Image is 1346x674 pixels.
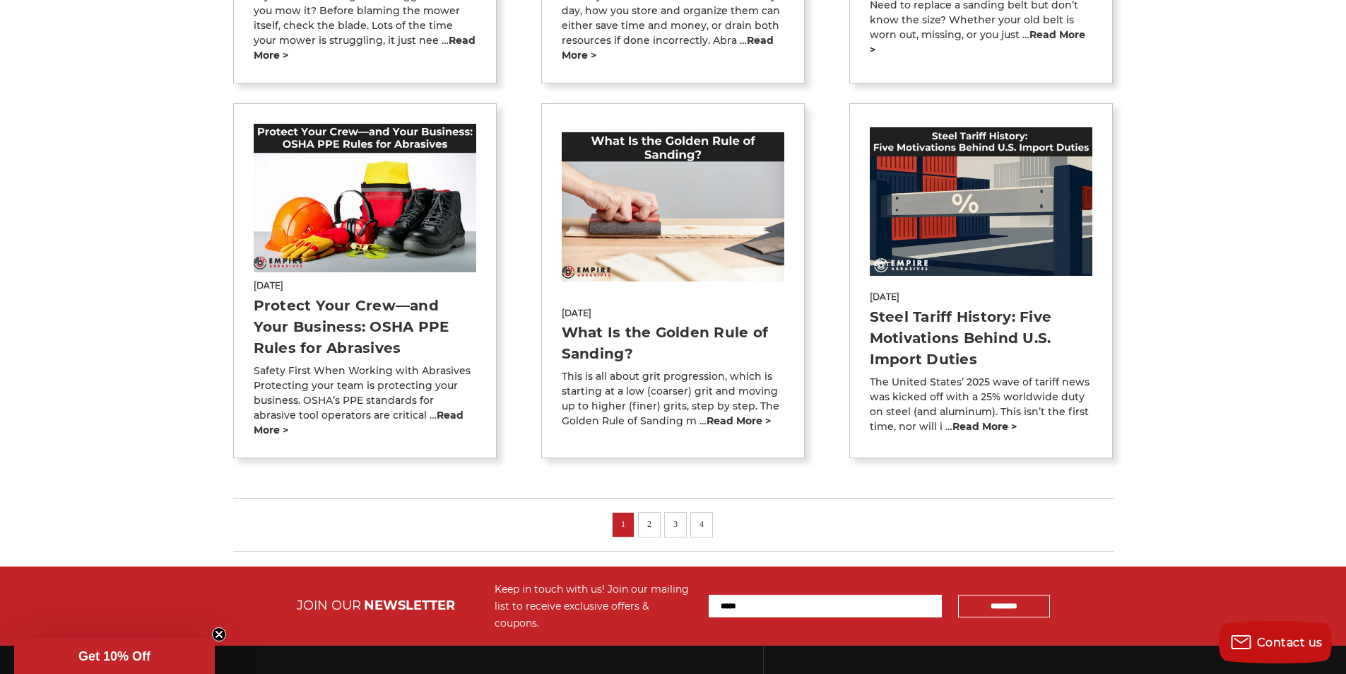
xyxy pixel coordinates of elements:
p: Safety First When Working with Abrasives Protecting your team is protecting your business. OSHA’s... [254,364,477,438]
p: The United States’ 2025 wave of tariff news was kicked off with a 25% worldwide duty on steel (an... [870,375,1093,434]
a: read more > [952,420,1017,433]
a: 3 [668,516,683,532]
span: JOIN OUR [297,598,361,613]
a: read more > [254,409,464,436]
button: Close teaser [212,627,226,641]
a: 1 [616,516,630,532]
span: NEWSLETTER [364,598,455,613]
p: This is all about grit progression, which is starting at a low (coarser) grit and moving up to hi... [562,369,785,429]
div: Keep in touch with us! Join our mailing list to receive exclusive offers & coupons. [495,581,695,632]
span: Contact us [1257,636,1323,649]
a: read more > [707,414,771,427]
img: Steel Tariff History: Five Motivations Behind U.S. Import Duties [870,127,1093,276]
span: Get 10% Off [78,649,150,663]
span: [DATE] [254,279,477,292]
img: Protect Your Crew—and Your Business: OSHA PPE Rules for Abrasives [254,124,477,272]
button: Contact us [1219,621,1332,663]
img: What Is the Golden Rule of Sanding? [562,132,785,281]
a: Steel Tariff History: Five Motivations Behind U.S. Import Duties [870,308,1052,368]
a: What Is the Golden Rule of Sanding? [562,324,769,362]
a: 4 [695,516,709,532]
span: [DATE] [562,307,785,320]
a: Protect Your Crew—and Your Business: OSHA PPE Rules for Abrasives [254,297,449,356]
span: [DATE] [870,291,1093,303]
a: read more > [254,34,476,62]
a: read more > [562,34,774,62]
div: Get 10% OffClose teaser [14,639,215,674]
a: 2 [642,516,656,532]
